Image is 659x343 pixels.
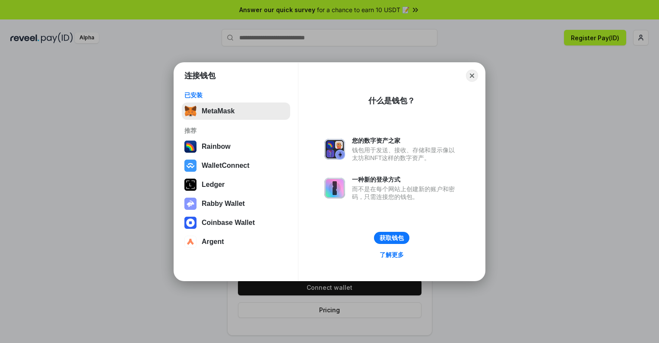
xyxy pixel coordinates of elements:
button: Ledger [182,176,290,193]
div: 钱包用于发送、接收、存储和显示像以太坊和NFT这样的数字资产。 [352,146,459,162]
div: 而不是在每个网站上创建新的账户和密码，只需连接您的钱包。 [352,185,459,201]
img: svg+xml,%3Csvg%20width%3D%2228%22%20height%3D%2228%22%20viewBox%3D%220%200%2028%2028%22%20fill%3D... [184,236,196,248]
button: Rainbow [182,138,290,155]
div: MetaMask [202,107,234,115]
button: Argent [182,233,290,250]
button: Rabby Wallet [182,195,290,212]
div: Ledger [202,181,225,189]
div: Rainbow [202,143,231,151]
div: 一种新的登录方式 [352,176,459,183]
img: svg+xml,%3Csvg%20width%3D%2228%22%20height%3D%2228%22%20viewBox%3D%220%200%2028%2028%22%20fill%3D... [184,160,196,172]
div: 什么是钱包？ [368,96,415,106]
button: MetaMask [182,103,290,120]
a: 了解更多 [374,249,409,260]
h1: 连接钱包 [184,71,215,81]
img: svg+xml,%3Csvg%20xmlns%3D%22http%3A%2F%2Fwww.w3.org%2F2000%2Fsvg%22%20fill%3D%22none%22%20viewBox... [324,139,345,160]
button: Coinbase Wallet [182,214,290,231]
div: Rabby Wallet [202,200,245,208]
img: svg+xml,%3Csvg%20fill%3D%22none%22%20height%3D%2233%22%20viewBox%3D%220%200%2035%2033%22%20width%... [184,105,196,117]
div: 推荐 [184,127,288,135]
div: Argent [202,238,224,246]
img: svg+xml,%3Csvg%20width%3D%22120%22%20height%3D%22120%22%20viewBox%3D%220%200%20120%20120%22%20fil... [184,141,196,153]
button: Close [466,70,478,82]
img: svg+xml,%3Csvg%20width%3D%2228%22%20height%3D%2228%22%20viewBox%3D%220%200%2028%2028%22%20fill%3D... [184,217,196,229]
img: svg+xml,%3Csvg%20xmlns%3D%22http%3A%2F%2Fwww.w3.org%2F2000%2Fsvg%22%20fill%3D%22none%22%20viewBox... [324,178,345,199]
div: 已安装 [184,91,288,99]
div: 您的数字资产之家 [352,137,459,144]
img: svg+xml,%3Csvg%20xmlns%3D%22http%3A%2F%2Fwww.w3.org%2F2000%2Fsvg%22%20fill%3D%22none%22%20viewBox... [184,198,196,210]
button: 获取钱包 [374,232,409,244]
img: svg+xml,%3Csvg%20xmlns%3D%22http%3A%2F%2Fwww.w3.org%2F2000%2Fsvg%22%20width%3D%2228%22%20height%3... [184,179,196,191]
button: WalletConnect [182,157,290,174]
div: Coinbase Wallet [202,219,255,227]
div: 获取钱包 [380,234,404,242]
div: WalletConnect [202,162,250,170]
div: 了解更多 [380,251,404,259]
